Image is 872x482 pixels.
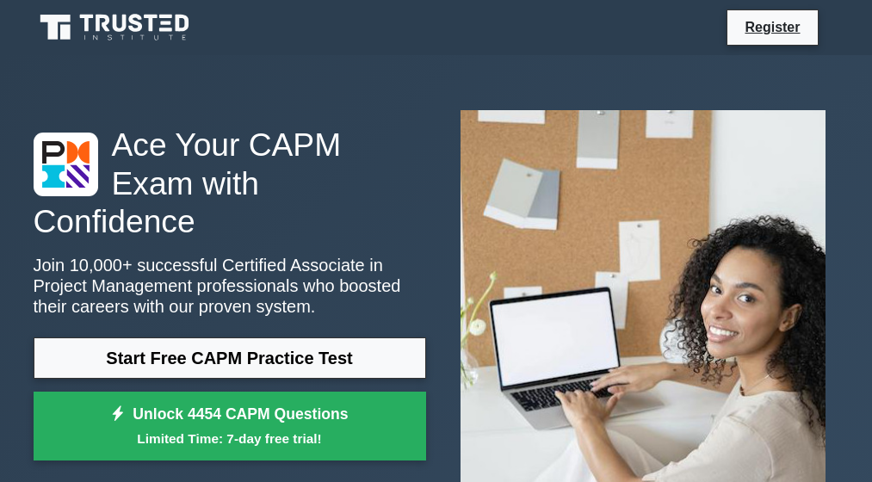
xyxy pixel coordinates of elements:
[34,126,426,241] h1: Ace Your CAPM Exam with Confidence
[34,392,426,460] a: Unlock 4454 CAPM QuestionsLimited Time: 7-day free trial!
[34,337,426,379] a: Start Free CAPM Practice Test
[34,255,426,317] p: Join 10,000+ successful Certified Associate in Project Management professionals who boosted their...
[734,16,810,38] a: Register
[55,429,405,448] small: Limited Time: 7-day free trial!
